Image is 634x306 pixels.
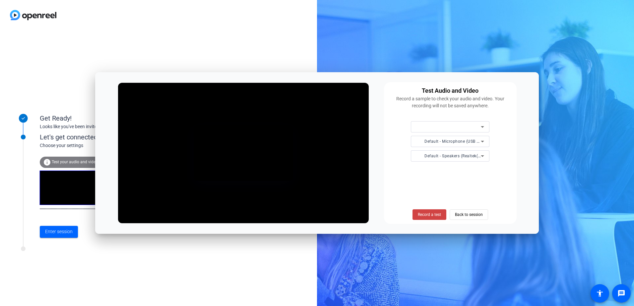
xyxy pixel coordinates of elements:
[412,209,446,220] button: Record a test
[424,153,496,158] span: Default - Speakers (Realtek(R) Audio)
[422,86,478,95] div: Test Audio and Video
[40,142,186,149] div: Choose your settings
[45,228,73,235] span: Enter session
[40,113,172,123] div: Get Ready!
[52,160,98,164] span: Test your audio and video
[450,209,488,220] button: Back to session
[617,289,625,297] mat-icon: message
[43,158,51,166] mat-icon: info
[388,95,513,109] div: Record a sample to check your audio and video. Your recording will not be saved anywhere.
[40,132,186,142] div: Let's get connected.
[40,123,172,130] div: Looks like you've been invited to join
[455,208,483,221] span: Back to session
[418,212,441,218] span: Record a test
[596,289,604,297] mat-icon: accessibility
[424,138,526,144] span: Default - Microphone (USB Microphone) (1224:2a25)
